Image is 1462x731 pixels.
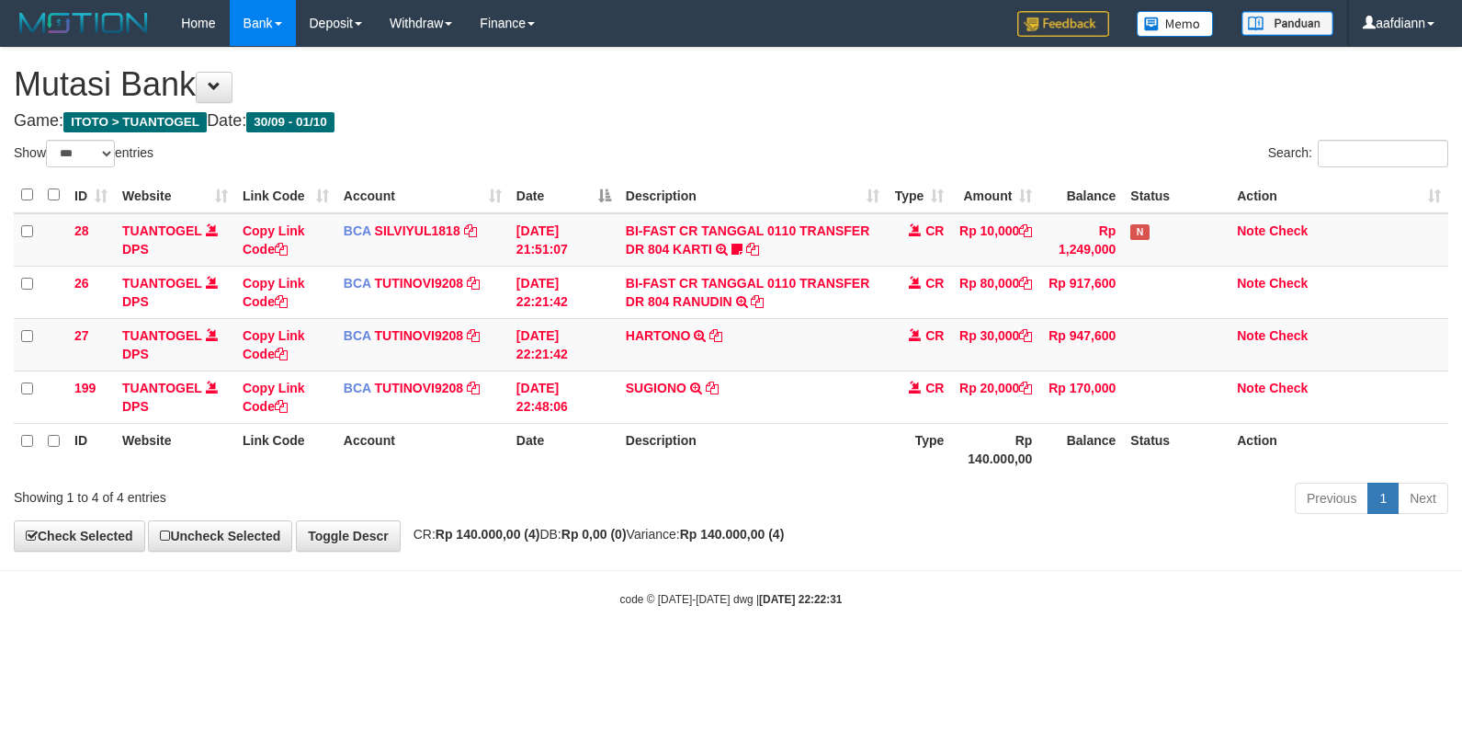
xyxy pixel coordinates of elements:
th: Description [618,423,888,475]
a: Note [1237,223,1265,238]
div: Showing 1 to 4 of 4 entries [14,481,595,507]
a: BI-FAST CR TANGGAL 0110 TRANSFER DR 804 RANUDIN [626,276,870,309]
span: CR [925,381,944,395]
th: Link Code [235,423,336,475]
a: Next [1398,483,1448,514]
td: Rp 20,000 [951,371,1039,423]
a: Copy BI-FAST CR TANGGAL 0110 TRANSFER DR 804 RANUDIN to clipboard [751,294,764,309]
a: Check [1269,223,1308,238]
img: Button%20Memo.svg [1137,11,1214,37]
a: Copy TUTINOVI9208 to clipboard [467,381,480,395]
a: Check [1269,328,1308,343]
a: TUTINOVI9208 [375,276,463,291]
a: Copy Link Code [243,381,305,414]
td: [DATE] 22:21:42 [509,266,618,318]
th: Website: activate to sort column ascending [115,177,235,213]
span: CR [925,276,944,291]
th: Date [509,423,618,475]
a: Copy Link Code [243,328,305,361]
th: Website [115,423,235,475]
td: Rp 80,000 [951,266,1039,318]
a: Note [1237,328,1265,343]
th: Amount: activate to sort column ascending [951,177,1039,213]
span: 26 [74,276,89,291]
th: ID: activate to sort column ascending [67,177,115,213]
a: Copy HARTONO to clipboard [709,328,722,343]
small: code © [DATE]-[DATE] dwg | [620,593,843,606]
a: Check Selected [14,520,145,552]
select: Showentries [46,140,115,167]
a: Copy TUTINOVI9208 to clipboard [467,328,480,343]
a: Uncheck Selected [148,520,292,552]
span: 199 [74,381,96,395]
a: TUTINOVI9208 [375,381,463,395]
th: Description: activate to sort column ascending [618,177,888,213]
td: Rp 10,000 [951,213,1039,267]
a: SILVIYUL1818 [375,223,460,238]
td: Rp 1,249,000 [1039,213,1123,267]
input: Search: [1318,140,1448,167]
a: Note [1237,381,1265,395]
a: HARTONO [626,328,691,343]
span: BCA [344,381,371,395]
th: Balance [1039,177,1123,213]
a: Copy Rp 30,000 to clipboard [1019,328,1032,343]
a: TUANTOGEL [122,381,202,395]
a: TUANTOGEL [122,276,202,291]
span: BCA [344,328,371,343]
img: MOTION_logo.png [14,9,153,37]
a: Copy SILVIYUL1818 to clipboard [464,223,477,238]
td: DPS [115,213,235,267]
th: Rp 140.000,00 [951,423,1039,475]
a: Copy BI-FAST CR TANGGAL 0110 TRANSFER DR 804 KARTI to clipboard [746,242,759,257]
span: BCA [344,223,371,238]
label: Search: [1268,140,1448,167]
a: Copy SUGIONO to clipboard [706,381,719,395]
strong: Rp 140.000,00 (4) [436,527,540,542]
span: 27 [74,328,89,343]
span: ITOTO > TUANTOGEL [63,112,207,132]
th: Balance [1039,423,1123,475]
td: Rp 947,600 [1039,318,1123,371]
a: SUGIONO [626,381,686,395]
a: Copy Rp 20,000 to clipboard [1019,381,1032,395]
h4: Game: Date: [14,112,1448,131]
th: Date: activate to sort column descending [509,177,618,213]
span: 30/09 - 01/10 [246,112,334,132]
a: 1 [1367,483,1399,514]
a: Toggle Descr [296,520,401,552]
a: Check [1269,276,1308,291]
a: Copy TUTINOVI9208 to clipboard [467,276,480,291]
th: Status [1123,423,1230,475]
strong: [DATE] 22:22:31 [759,593,842,606]
td: [DATE] 22:48:06 [509,371,618,423]
td: Rp 170,000 [1039,371,1123,423]
a: TUANTOGEL [122,223,202,238]
a: Previous [1295,483,1368,514]
span: CR: DB: Variance: [404,527,785,542]
img: Feedback.jpg [1017,11,1109,37]
span: CR [925,328,944,343]
td: DPS [115,266,235,318]
a: BI-FAST CR TANGGAL 0110 TRANSFER DR 804 KARTI [626,223,870,257]
th: Type [887,423,951,475]
td: [DATE] 21:51:07 [509,213,618,267]
strong: Rp 0,00 (0) [561,527,627,542]
th: Action: activate to sort column ascending [1230,177,1448,213]
label: Show entries [14,140,153,167]
a: TUANTOGEL [122,328,202,343]
th: ID [67,423,115,475]
th: Action [1230,423,1448,475]
span: BCA [344,276,371,291]
td: DPS [115,318,235,371]
td: DPS [115,371,235,423]
img: panduan.png [1241,11,1333,36]
span: CR [925,223,944,238]
span: Has Note [1130,224,1149,240]
strong: Rp 140.000,00 (4) [680,527,785,542]
td: Rp 30,000 [951,318,1039,371]
a: Note [1237,276,1265,291]
a: Check [1269,381,1308,395]
th: Type: activate to sort column ascending [887,177,951,213]
a: Copy Rp 10,000 to clipboard [1019,223,1032,238]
